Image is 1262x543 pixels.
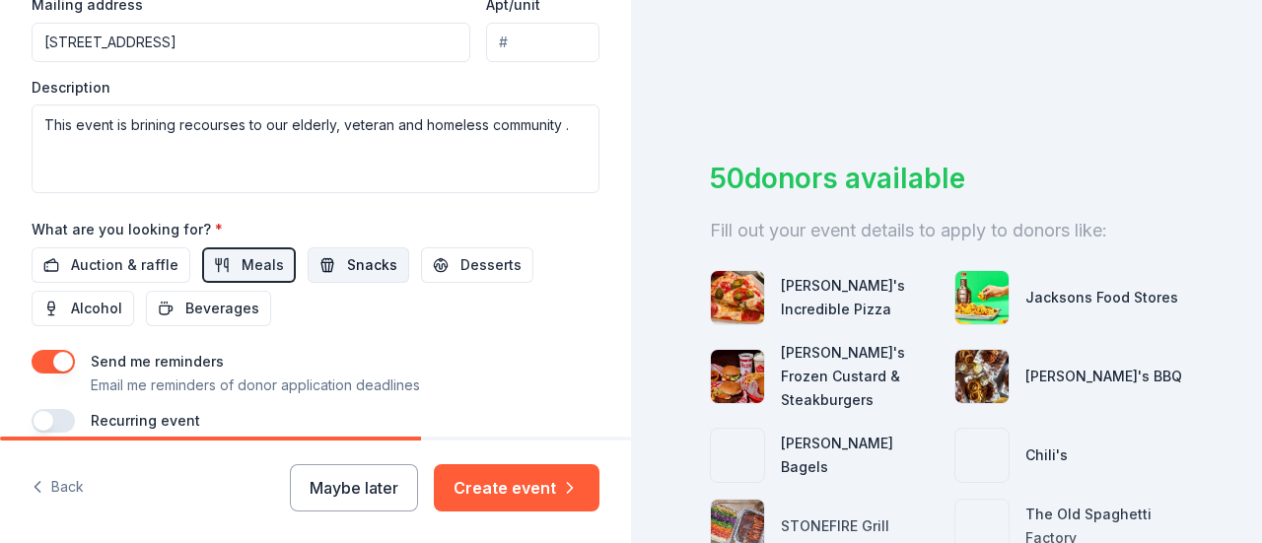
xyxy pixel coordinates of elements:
[32,23,470,62] input: Enter a US address
[434,464,599,511] button: Create event
[486,23,599,62] input: #
[91,373,420,397] p: Email me reminders of donor application deadlines
[71,253,178,277] span: Auction & raffle
[91,353,224,370] label: Send me reminders
[711,271,764,324] img: photo for John's Incredible Pizza
[1025,365,1182,388] div: [PERSON_NAME]'s BBQ
[1025,286,1178,309] div: Jacksons Food Stores
[202,247,296,283] button: Meals
[710,215,1183,246] div: Fill out your event details to apply to donors like:
[781,274,939,321] div: [PERSON_NAME]'s Incredible Pizza
[91,412,200,429] label: Recurring event
[421,247,533,283] button: Desserts
[32,78,110,98] label: Description
[1025,443,1068,467] div: Chili's
[781,341,939,412] div: [PERSON_NAME]'s Frozen Custard & Steakburgers
[242,253,284,277] span: Meals
[32,291,134,326] button: Alcohol
[460,253,522,277] span: Desserts
[146,291,271,326] button: Beverages
[347,253,397,277] span: Snacks
[71,297,122,320] span: Alcohol
[781,432,939,479] div: [PERSON_NAME] Bagels
[185,297,259,320] span: Beverages
[955,271,1009,324] img: photo for Jacksons Food Stores
[32,247,190,283] button: Auction & raffle
[32,220,223,239] label: What are you looking for?
[710,158,1183,199] div: 50 donors available
[308,247,409,283] button: Snacks
[711,429,764,482] img: photo for Bruegger's Bagels
[32,104,599,193] textarea: This event is brining recourses to our elderly, veteran and homeless community .
[711,350,764,403] img: photo for Freddy's Frozen Custard & Steakburgers
[32,467,84,509] button: Back
[290,464,418,511] button: Maybe later
[955,350,1009,403] img: photo for Phil's BBQ
[955,429,1009,482] img: photo for Chili's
